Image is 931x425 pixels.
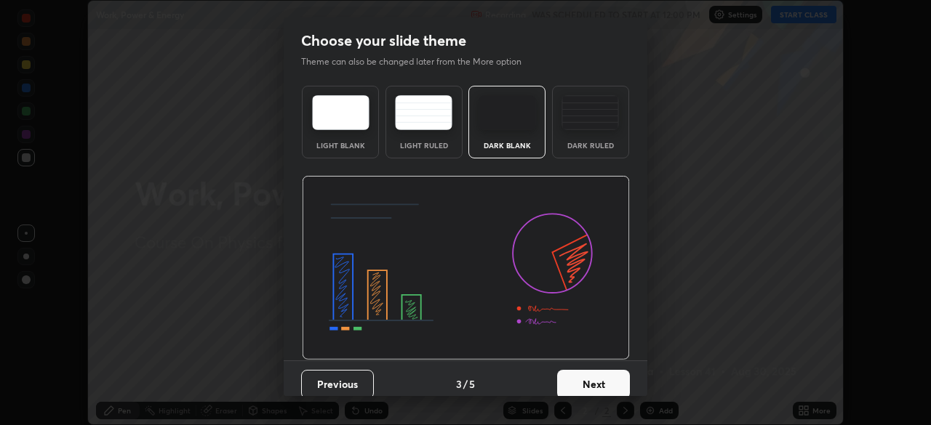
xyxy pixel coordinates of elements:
p: Theme can also be changed later from the More option [301,55,537,68]
button: Next [557,370,630,399]
div: Light Blank [311,142,369,149]
div: Light Ruled [395,142,453,149]
img: darkThemeBanner.d06ce4a2.svg [302,176,630,360]
h4: 5 [469,376,475,392]
img: darkTheme.f0cc69e5.svg [479,95,536,130]
img: lightTheme.e5ed3b09.svg [312,95,369,130]
div: Dark Ruled [562,142,620,149]
img: darkRuledTheme.de295e13.svg [562,95,619,130]
h2: Choose your slide theme [301,31,466,50]
div: Dark Blank [478,142,536,149]
img: lightRuledTheme.5fabf969.svg [395,95,452,130]
button: Previous [301,370,374,399]
h4: / [463,376,468,392]
h4: 3 [456,376,462,392]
